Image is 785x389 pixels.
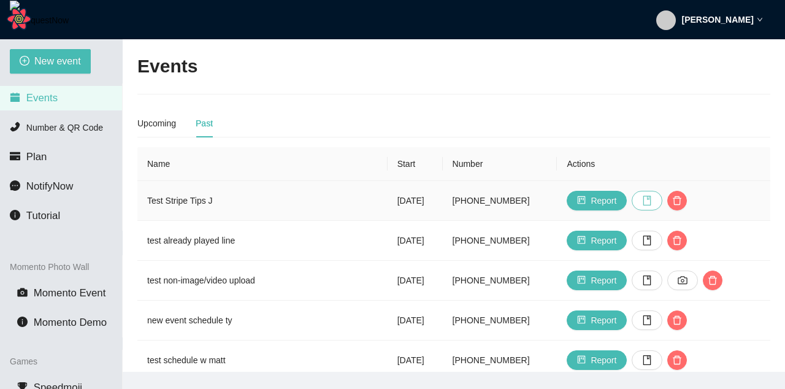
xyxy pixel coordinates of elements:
span: project [577,196,586,206]
th: Name [137,147,388,181]
button: Open React Query Devtools [7,7,31,31]
span: info-circle [10,210,20,220]
button: book [632,231,662,250]
th: Number [443,147,557,181]
button: book [632,350,662,370]
span: NotifyNow [26,180,73,192]
span: info-circle [17,317,28,327]
button: delete [667,231,687,250]
td: Test Stripe Tips J [137,181,388,221]
span: project [577,275,586,285]
span: Number & QR Code [26,123,103,133]
span: project [577,315,586,325]
span: book [642,315,652,325]
span: Momento Demo [34,317,107,328]
span: book [642,355,652,365]
button: delete [667,191,687,210]
span: Report [591,274,616,287]
span: down [757,17,763,23]
td: test non-image/video upload [137,261,388,301]
span: camera [678,275,687,285]
button: camera [667,271,698,290]
span: Events [26,92,58,104]
span: Report [591,234,616,247]
span: Tutorial [26,210,60,221]
td: test schedule w matt [137,341,388,380]
td: [DATE] [388,341,443,380]
button: projectReport [567,191,627,210]
td: [DATE] [388,301,443,341]
span: calendar [10,92,20,102]
button: projectReport [567,231,627,250]
td: [DATE] [388,181,443,221]
td: [DATE] [388,261,443,301]
span: delete [668,355,686,365]
td: new event schedule ty [137,301,388,341]
span: Momento Event [34,287,106,299]
span: New event [34,53,81,69]
span: delete [668,315,686,325]
td: [PHONE_NUMBER] [443,341,557,380]
img: RequestNow [10,1,69,40]
button: delete [703,271,722,290]
span: delete [668,236,686,245]
div: Upcoming [137,117,176,130]
span: Plan [26,151,47,163]
span: credit-card [10,151,20,161]
span: plus-circle [20,56,29,67]
td: [PHONE_NUMBER] [443,261,557,301]
th: Actions [557,147,770,181]
button: projectReport [567,350,627,370]
span: message [10,180,20,191]
button: delete [667,350,687,370]
button: projectReport [567,310,627,330]
span: delete [703,275,722,285]
td: [PHONE_NUMBER] [443,301,557,341]
td: [DATE] [388,221,443,261]
span: project [577,355,586,365]
strong: [PERSON_NAME] [682,15,754,25]
button: plus-circleNew event [10,49,91,74]
span: book [642,275,652,285]
td: test already played line [137,221,388,261]
span: Report [591,353,616,367]
button: projectReport [567,271,627,290]
div: Past [196,117,213,130]
h2: Events [137,54,197,79]
button: book [632,271,662,290]
span: book [642,236,652,245]
button: book [632,310,662,330]
button: book [632,191,662,210]
td: [PHONE_NUMBER] [443,221,557,261]
th: Start [388,147,443,181]
span: project [577,236,586,245]
span: book [642,196,652,206]
span: Report [591,314,616,327]
span: delete [668,196,686,206]
span: camera [17,287,28,298]
span: Report [591,194,616,207]
button: delete [667,310,687,330]
span: phone [10,121,20,132]
td: [PHONE_NUMBER] [443,181,557,221]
